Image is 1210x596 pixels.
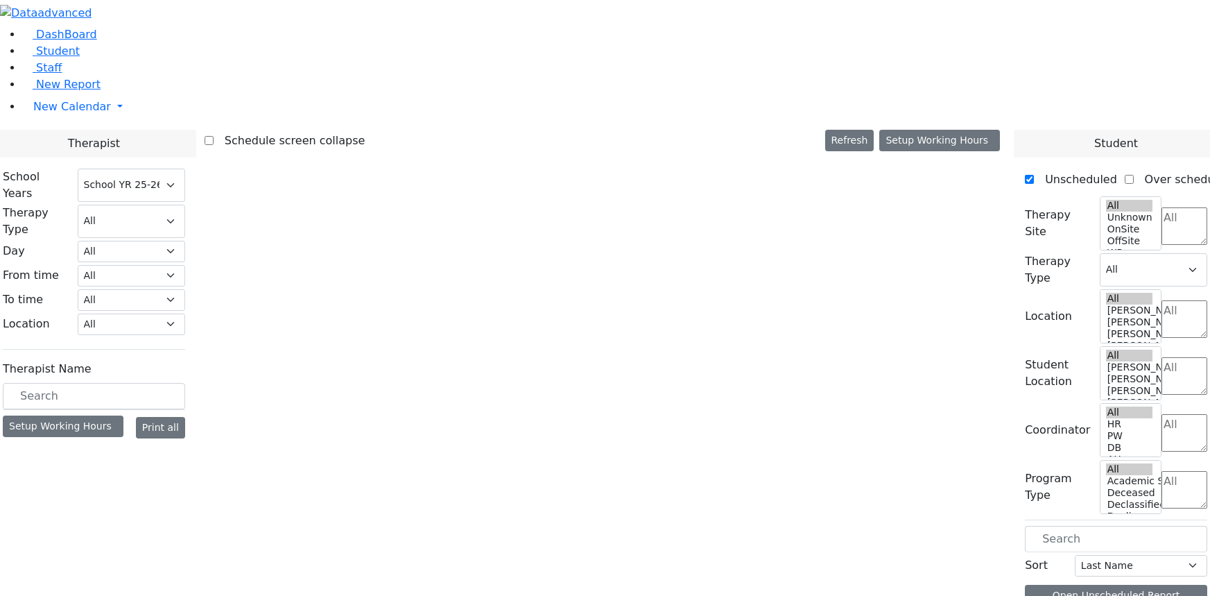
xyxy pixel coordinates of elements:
option: Academic Support [1106,475,1152,487]
label: Therapy Site [1025,207,1091,240]
label: Schedule screen collapse [214,130,365,152]
span: DashBoard [36,28,97,41]
label: Therapy Type [3,205,69,238]
option: Unknown [1106,212,1152,223]
a: Student [22,44,80,58]
div: Setup Working Hours [3,416,123,437]
option: HR [1106,418,1152,430]
option: All [1106,463,1152,475]
option: All [1106,200,1152,212]
option: [PERSON_NAME] 2 [1106,397,1152,409]
span: Staff [36,61,62,74]
label: Therapist Name [3,361,92,377]
option: Declines [1106,511,1152,522]
span: Student [36,44,80,58]
option: [PERSON_NAME] 3 [1106,385,1152,397]
label: Student Location [1025,357,1091,390]
button: Setup Working Hours [879,130,1000,151]
label: Day [3,243,25,259]
button: Print all [136,417,185,439]
label: Location [1025,308,1072,325]
span: New Calendar [33,100,111,113]
textarea: Search [1161,207,1207,245]
option: AH [1106,454,1152,466]
a: New Calendar [22,93,1210,121]
label: Therapy Type [1025,253,1091,287]
label: Sort [1025,557,1048,574]
a: New Report [22,78,101,91]
option: Deceased [1106,487,1152,499]
a: Staff [22,61,62,74]
label: Location [3,316,50,332]
label: Program Type [1025,470,1091,504]
option: [PERSON_NAME] 5 [1106,361,1152,373]
textarea: Search [1161,471,1207,509]
button: Refresh [825,130,874,151]
option: [PERSON_NAME] 3 [1106,328,1152,340]
span: Therapist [68,135,120,152]
label: From time [3,267,59,284]
span: New Report [36,78,101,91]
label: To time [3,291,43,308]
option: OffSite [1106,235,1152,247]
option: DB [1106,442,1152,454]
option: [PERSON_NAME] 5 [1106,305,1152,316]
option: OnSite [1106,223,1152,235]
option: WP [1106,247,1152,259]
input: Search [1025,526,1207,552]
label: School Years [3,169,69,202]
option: All [1106,407,1152,418]
a: DashBoard [22,28,97,41]
textarea: Search [1161,300,1207,338]
option: Declassified [1106,499,1152,511]
option: All [1106,350,1152,361]
textarea: Search [1161,357,1207,395]
label: Unscheduled [1034,169,1117,191]
span: Student [1094,135,1138,152]
option: PW [1106,430,1152,442]
option: [PERSON_NAME] 4 [1106,373,1152,385]
textarea: Search [1161,414,1207,452]
input: Search [3,383,185,409]
label: Coordinator [1025,422,1090,439]
option: All [1106,293,1152,305]
option: [PERSON_NAME] 2 [1106,340,1152,352]
option: [PERSON_NAME] 4 [1106,316,1152,328]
